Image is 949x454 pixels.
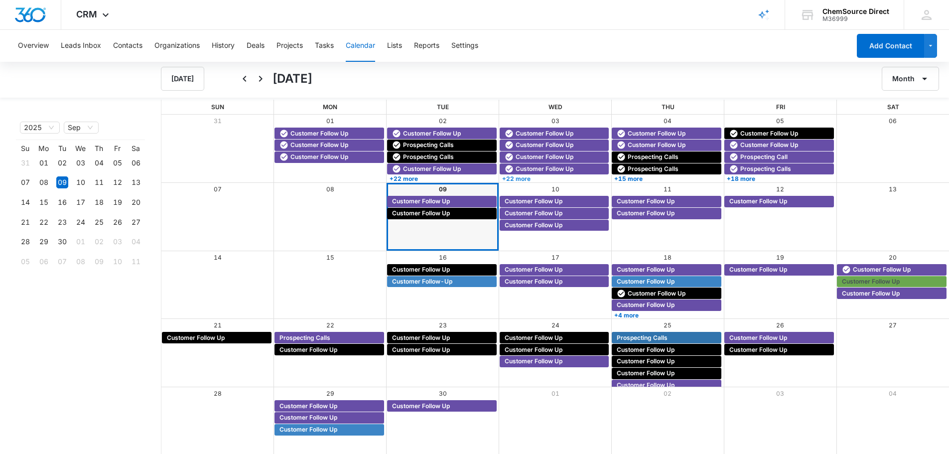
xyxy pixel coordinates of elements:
div: Customer Follow Up [614,129,719,138]
div: Prospecting Calls [614,164,719,173]
div: Customer Follow Up [277,402,382,411]
div: Customer Follow Up [277,425,382,434]
span: Customer Follow Up [729,333,787,342]
div: Customer Follow Up [502,333,607,342]
span: Customer Follow-Up [392,277,452,286]
div: Prospecting Calls [390,152,494,161]
span: Customer Follow Up [628,289,685,298]
td: 2025-10-11 [127,252,145,272]
td: 2025-09-27 [127,212,145,232]
h1: [DATE] [272,70,312,88]
span: Thu [662,103,675,111]
span: Customer Follow Up [516,129,573,138]
div: Customer Follow Up [614,369,719,378]
span: Sun [211,103,224,111]
a: 06 [889,117,897,125]
span: Prospecting Call [740,152,788,161]
td: 2025-09-09 [53,173,71,193]
div: 10 [75,176,87,188]
td: 2025-08-31 [16,153,34,173]
div: 18 [93,196,105,208]
td: 2025-09-24 [71,212,90,232]
a: 31 [214,117,222,125]
a: 28 [214,390,222,397]
span: Customer Follow Up [279,425,337,434]
div: Customer Follow Up [277,345,382,354]
div: 14 [19,196,31,208]
span: Customer Follow Up [617,265,675,274]
div: 11 [130,256,142,268]
a: 14 [214,254,222,261]
td: 2025-09-28 [16,232,34,252]
th: Su [16,144,34,153]
div: Customer Follow Up [390,129,494,138]
a: 08 [326,185,334,193]
div: Customer Follow Up [839,277,944,286]
div: Customer Follow Up [502,345,607,354]
div: Customer Follow Up [502,141,607,150]
a: 02 [439,117,447,125]
div: 23 [56,216,68,228]
td: 2025-09-02 [53,153,71,173]
a: 21 [214,321,222,329]
button: Back [237,71,253,87]
div: 25 [93,216,105,228]
a: 26 [776,321,784,329]
td: 2025-09-20 [127,192,145,212]
div: Prospecting Calls [390,141,494,150]
div: Customer Follow Up [614,277,719,286]
span: Tue [437,103,449,111]
div: Customer Follow Up [502,277,607,286]
div: 16 [56,196,68,208]
div: 02 [56,157,68,169]
span: Customer Follow Up [392,345,450,354]
div: 13 [130,176,142,188]
td: 2025-09-25 [90,212,108,232]
span: Customer Follow Up [617,277,675,286]
span: Customer Follow Up [392,265,450,274]
td: 2025-09-06 [127,153,145,173]
th: Fr [108,144,127,153]
span: Customer Follow Up [740,141,798,150]
td: 2025-10-04 [127,232,145,252]
a: 01 [326,117,334,125]
button: Add Contact [857,34,924,58]
div: Prospecting Call [727,152,831,161]
div: Customer Follow Up [390,402,494,411]
div: 10 [112,256,124,268]
div: Customer Follow Up [502,357,607,366]
div: 06 [130,157,142,169]
span: Sat [887,103,899,111]
span: Customer Follow Up [617,209,675,218]
div: Customer Follow Up [390,209,494,218]
button: Next [253,71,269,87]
td: 2025-09-05 [108,153,127,173]
button: [DATE] [161,67,204,91]
td: 2025-09-12 [108,173,127,193]
span: Customer Follow Up [505,265,562,274]
div: 11 [93,176,105,188]
div: Customer Follow Up [614,265,719,274]
span: Customer Follow Up [403,164,461,173]
div: Customer Follow Up [839,289,944,298]
span: Customer Follow Up [167,333,225,342]
th: Tu [53,144,71,153]
td: 2025-09-29 [34,232,53,252]
span: Customer Follow Up [392,333,450,342]
a: +18 more [724,175,834,182]
div: Customer Follow Up [614,209,719,218]
a: 12 [776,185,784,193]
div: Customer Follow Up [727,265,831,274]
span: Customer Follow Up [392,197,450,206]
th: Mo [34,144,53,153]
a: 01 [551,390,559,397]
span: Customer Follow Up [505,221,562,230]
a: 25 [664,321,672,329]
a: 09 [439,185,447,193]
a: 03 [551,117,559,125]
a: 27 [889,321,897,329]
a: 30 [439,390,447,397]
button: Projects [276,30,303,62]
div: Customer Follow Up [727,141,831,150]
td: 2025-09-23 [53,212,71,232]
